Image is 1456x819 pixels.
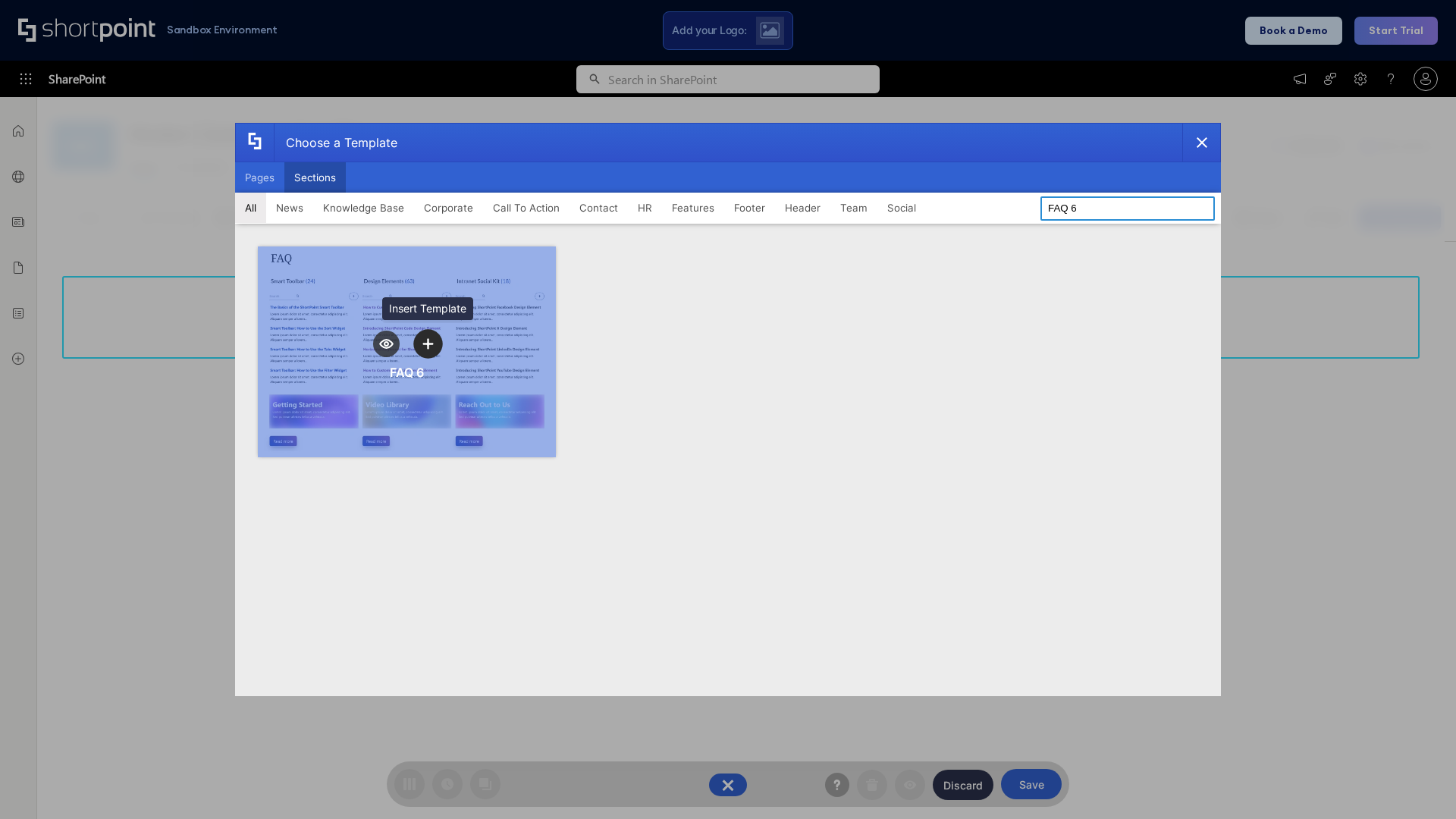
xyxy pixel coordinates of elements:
button: Corporate [414,193,483,223]
button: Pages [235,162,284,193]
button: Sections [284,162,346,193]
button: HR [628,193,662,223]
input: Search [1040,196,1215,221]
button: All [235,193,266,223]
button: News [266,193,313,223]
div: template selector [235,123,1221,696]
button: Call To Action [483,193,570,223]
button: Contact [570,193,628,223]
iframe: Chat Widget [1380,746,1456,819]
button: Features [662,193,724,223]
button: Header [775,193,830,223]
div: FAQ 6 [390,365,424,380]
button: Team [830,193,877,223]
button: Knowledge Base [313,193,414,223]
button: Footer [724,193,775,223]
div: Choose a Template [274,124,397,162]
button: Social [877,193,926,223]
